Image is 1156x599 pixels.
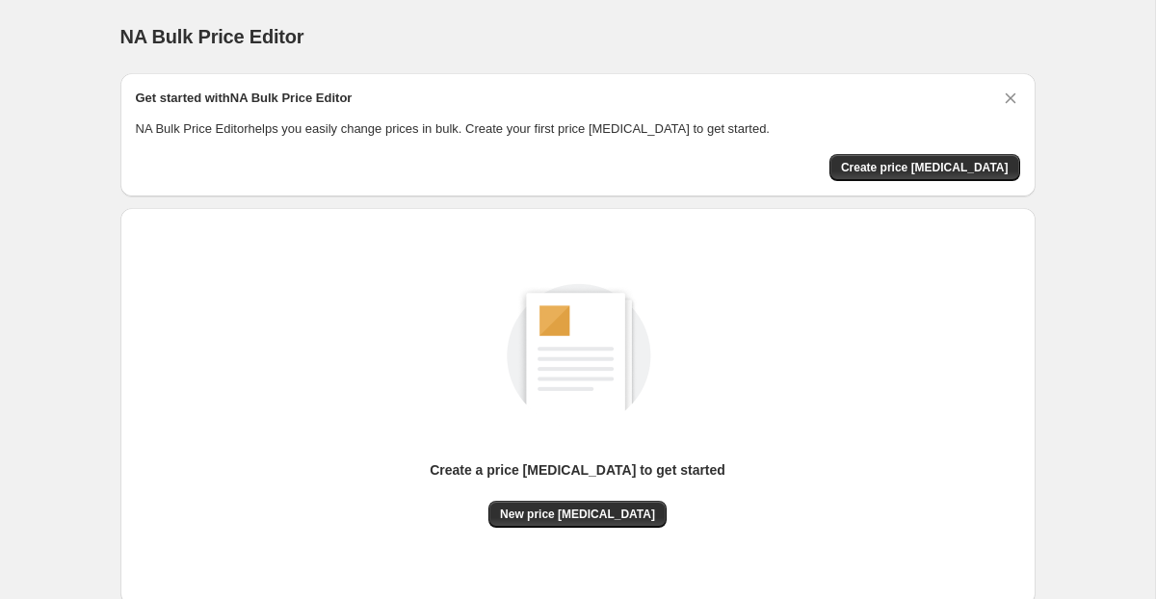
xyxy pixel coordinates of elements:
span: New price [MEDICAL_DATA] [500,507,655,522]
button: Dismiss card [1001,89,1020,108]
h2: Get started with NA Bulk Price Editor [136,89,353,108]
button: New price [MEDICAL_DATA] [488,501,667,528]
p: NA Bulk Price Editor helps you easily change prices in bulk. Create your first price [MEDICAL_DAT... [136,119,1020,139]
span: Create price [MEDICAL_DATA] [841,160,1009,175]
p: Create a price [MEDICAL_DATA] to get started [430,460,725,480]
span: NA Bulk Price Editor [120,26,304,47]
button: Create price change job [829,154,1020,181]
